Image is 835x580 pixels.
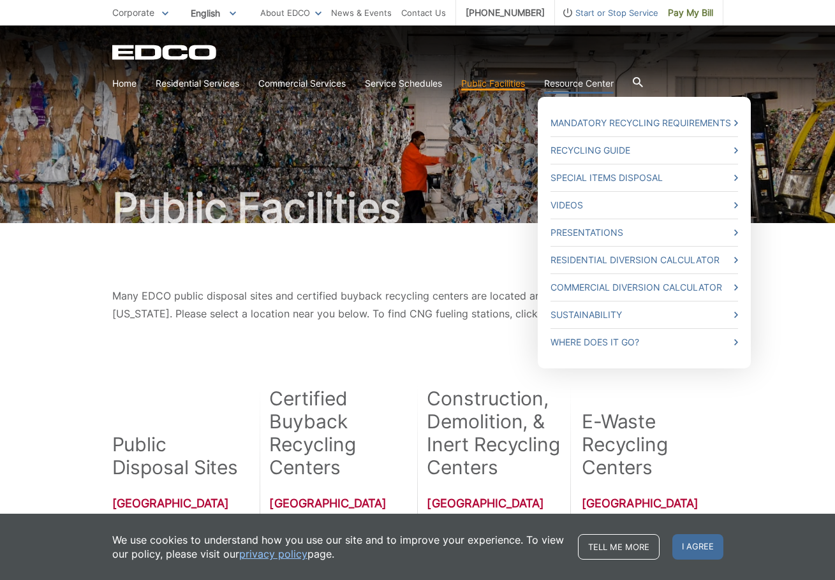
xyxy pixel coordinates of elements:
a: Recycling Guide [551,143,738,157]
a: Sustainability [551,308,738,322]
p: We use cookies to understand how you use our site and to improve your experience. To view our pol... [112,533,565,561]
span: English [181,3,246,24]
a: Public Facilities [461,76,525,91]
a: News & Events [331,6,392,20]
a: Home [112,76,137,91]
a: Resource Center [544,76,614,91]
h2: Certified Buyback Recycling Centers [269,387,398,479]
h3: [GEOGRAPHIC_DATA] [269,497,398,511]
a: Tell me more [578,534,660,560]
h3: [GEOGRAPHIC_DATA] [427,497,560,511]
span: Pay My Bill [668,6,713,20]
span: Corporate [112,7,154,18]
h2: Construction, Demolition, & Inert Recycling Centers [427,387,560,479]
a: Contact Us [401,6,446,20]
a: EDCD logo. Return to the homepage. [112,45,218,60]
h1: Public Facilities [112,187,723,228]
a: Residential Diversion Calculator [551,253,738,267]
a: Commercial Services [258,76,346,91]
a: Service Schedules [365,76,442,91]
a: Commercial Diversion Calculator [551,280,738,294]
a: About EDCO [260,6,321,20]
h3: [GEOGRAPHIC_DATA] [582,497,723,511]
a: Special Items Disposal [551,171,738,185]
span: Many EDCO public disposal sites and certified buyback recycling centers are located around [GEOGR... [112,289,671,320]
a: privacy policy [239,547,307,561]
a: Videos [551,198,738,212]
a: Where Does it Go? [551,335,738,349]
a: Presentations [551,226,738,240]
a: Residential Services [156,76,239,91]
h3: [GEOGRAPHIC_DATA] [112,497,249,511]
h2: Public Disposal Sites [112,433,239,479]
a: Mandatory Recycling Requirements [551,116,738,130]
h2: E-Waste Recycling Centers [582,410,723,479]
span: I agree [672,534,723,560]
